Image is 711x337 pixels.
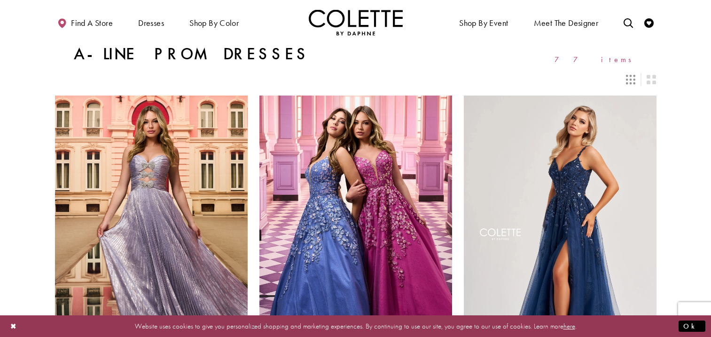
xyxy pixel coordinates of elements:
span: Dresses [136,9,166,35]
h1: A-Line Prom Dresses [74,45,310,64]
p: Website uses cookies to give you personalized shopping and marketing experiences. By continuing t... [68,320,643,332]
div: Layout Controls [49,69,662,90]
button: Submit Dialog [679,320,705,332]
img: Colette by Daphne [309,9,403,35]
a: Visit Home Page [309,9,403,35]
span: Find a store [71,18,113,28]
span: 77 items [555,56,638,64]
span: Dresses [138,18,164,28]
span: Shop By Event [459,18,508,28]
a: Meet the designer [531,9,601,35]
span: Shop by color [187,9,241,35]
a: Find a store [55,9,115,35]
a: here [563,321,575,330]
a: Toggle search [621,9,635,35]
span: Shop by color [189,18,239,28]
button: Close Dialog [6,318,22,334]
span: Meet the designer [534,18,599,28]
span: Switch layout to 2 columns [647,75,656,84]
span: Switch layout to 3 columns [626,75,635,84]
a: Check Wishlist [642,9,656,35]
span: Shop By Event [457,9,510,35]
